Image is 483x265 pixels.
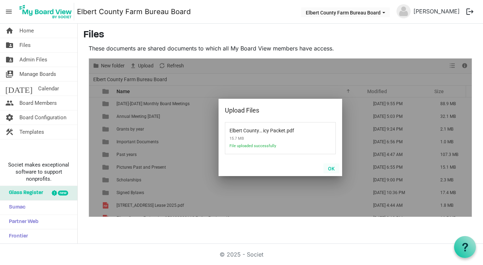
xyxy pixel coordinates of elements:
[5,96,14,110] span: people
[19,67,56,81] span: Manage Boards
[5,186,43,200] span: Glass Register
[220,251,263,258] a: © 2025 - Societ
[301,7,390,17] button: Elbert County Farm Bureau Board dropdownbutton
[5,229,28,243] span: Frontier
[38,82,59,96] span: Calendar
[3,161,74,182] span: Societ makes exceptional software to support nonprofits.
[229,144,304,152] span: File uploaded successfully
[19,110,66,125] span: Board Configuration
[5,125,14,139] span: construction
[19,96,57,110] span: Board Members
[5,38,14,52] span: folder_shared
[83,29,477,41] h3: Files
[225,105,314,116] div: Upload Files
[5,110,14,125] span: settings
[58,191,68,195] div: new
[229,124,285,133] span: Elbert County Federation 050600000112 Policy Packet.pdf
[5,67,14,81] span: switch_account
[5,200,25,215] span: Sumac
[396,4,411,18] img: no-profile-picture.svg
[5,24,14,38] span: home
[5,82,32,96] span: [DATE]
[5,53,14,67] span: folder_shared
[17,3,74,20] img: My Board View Logo
[89,44,472,53] p: These documents are shared documents to which all My Board View members have access.
[19,125,44,139] span: Templates
[5,215,38,229] span: Partner Web
[2,5,16,18] span: menu
[17,3,77,20] a: My Board View Logo
[19,24,34,38] span: Home
[411,4,463,18] a: [PERSON_NAME]
[19,53,47,67] span: Admin Files
[463,4,477,19] button: logout
[77,5,191,19] a: Elbert County Farm Bureau Board
[323,163,339,173] button: OK
[19,38,31,52] span: Files
[229,133,304,144] span: 15.7 MB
